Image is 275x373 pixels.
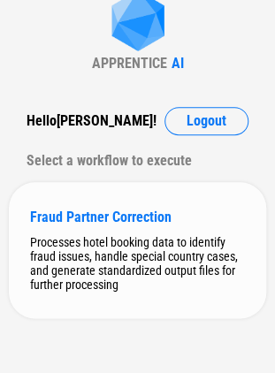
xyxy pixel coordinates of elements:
div: Fraud Partner Correction [30,209,245,225]
button: Logout [164,107,248,135]
div: Select a workflow to execute [27,147,248,175]
div: Processes hotel booking data to identify fraud issues, handle special country cases, and generate... [30,235,245,292]
div: AI [172,55,184,72]
div: Hello [PERSON_NAME] ! [27,107,157,135]
div: APPRENTICE [92,55,167,72]
span: Logout [187,114,226,128]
